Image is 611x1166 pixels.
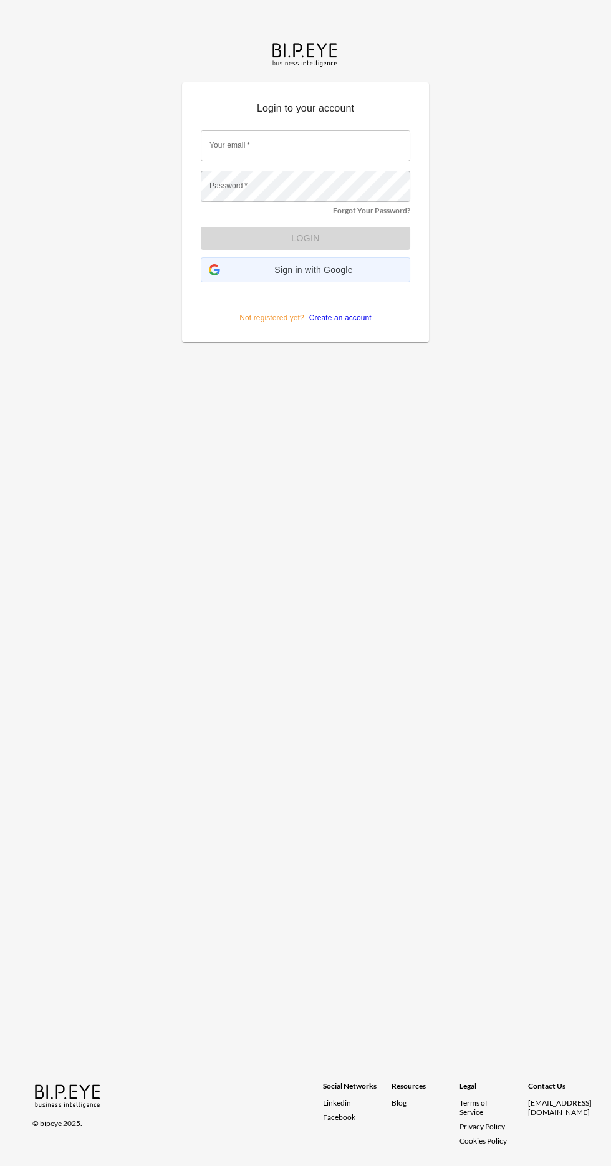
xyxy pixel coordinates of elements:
[459,1136,507,1145] a: Cookies Policy
[270,40,341,68] img: bipeye-logo
[201,292,410,323] p: Not registered yet?
[323,1081,392,1098] div: Social Networks
[459,1081,528,1098] div: Legal
[32,1081,104,1109] img: bipeye-logo
[201,257,410,282] div: Sign in with Google
[392,1098,407,1107] a: Blog
[528,1098,597,1117] div: [EMAIL_ADDRESS][DOMAIN_NAME]
[333,206,410,215] a: Forgot Your Password?
[323,1098,351,1107] span: Linkedin
[323,1112,392,1122] a: Facebook
[392,1081,460,1098] div: Resources
[225,265,402,275] span: Sign in with Google
[323,1112,355,1122] span: Facebook
[459,1098,503,1117] a: Terms of Service
[304,313,372,322] a: Create an account
[528,1081,597,1098] div: Contact Us
[32,1111,305,1128] div: © bipeye 2025.
[201,101,410,121] p: Login to your account
[323,1098,392,1107] a: Linkedin
[459,1122,505,1131] a: Privacy Policy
